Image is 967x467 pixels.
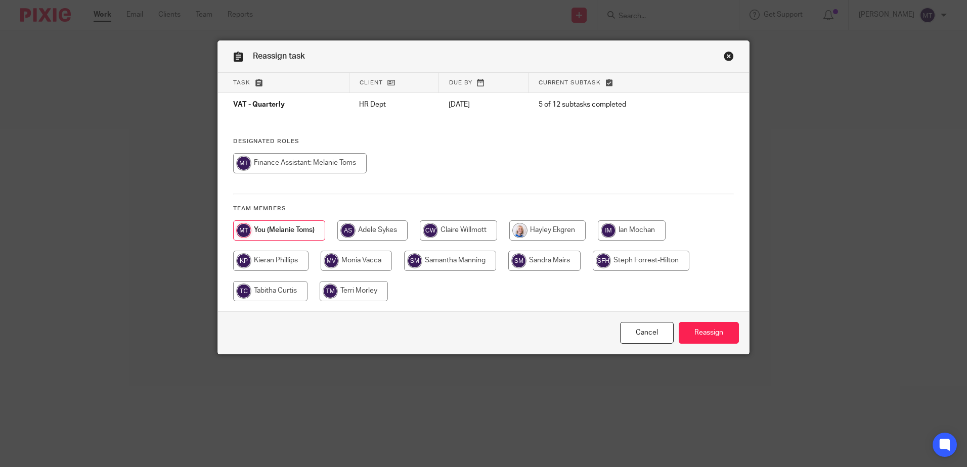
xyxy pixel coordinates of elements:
[233,137,734,146] h4: Designated Roles
[539,80,601,85] span: Current subtask
[233,80,250,85] span: Task
[253,52,305,60] span: Reassign task
[679,322,739,344] input: Reassign
[359,100,428,110] p: HR Dept
[620,322,674,344] a: Close this dialog window
[529,93,700,117] td: 5 of 12 subtasks completed
[233,205,734,213] h4: Team members
[233,102,285,109] span: VAT - Quarterly
[724,51,734,65] a: Close this dialog window
[449,80,472,85] span: Due by
[449,100,518,110] p: [DATE]
[360,80,383,85] span: Client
